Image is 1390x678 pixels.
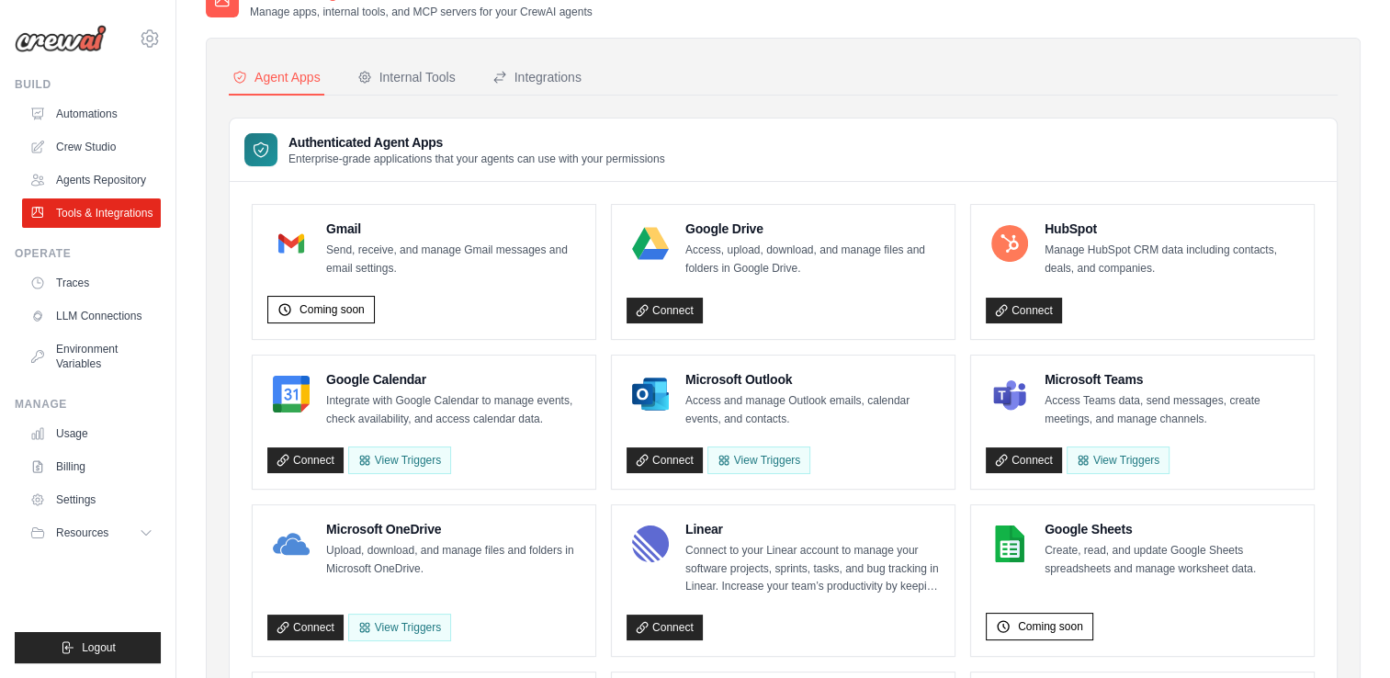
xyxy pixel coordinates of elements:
h4: Google Sheets [1045,520,1299,538]
button: Integrations [489,61,585,96]
: View Triggers [1067,446,1170,474]
img: Microsoft Outlook Logo [632,376,669,412]
a: Crew Studio [22,132,161,162]
a: Agents Repository [22,165,161,195]
a: Connect [627,298,703,323]
a: Connect [986,298,1062,323]
a: Connect [627,447,703,473]
h3: Authenticated Agent Apps [288,133,665,152]
h4: Microsoft OneDrive [326,520,581,538]
img: Google Drive Logo [632,225,669,262]
div: Manage [15,397,161,412]
h4: Microsoft Outlook [685,370,940,389]
img: Gmail Logo [273,225,310,262]
img: Google Sheets Logo [991,525,1028,562]
p: Enterprise-grade applications that your agents can use with your permissions [288,152,665,166]
a: Environment Variables [22,334,161,379]
a: Connect [986,447,1062,473]
a: Settings [22,485,161,514]
p: Access and manage Outlook emails, calendar events, and contacts. [685,392,940,428]
p: Send, receive, and manage Gmail messages and email settings. [326,242,581,277]
img: Linear Logo [632,525,669,562]
p: Manage apps, internal tools, and MCP servers for your CrewAI agents [250,5,593,19]
div: Agent Apps [232,68,321,86]
button: Resources [22,518,161,548]
p: Create, read, and update Google Sheets spreadsheets and manage worksheet data. [1045,542,1299,578]
button: Agent Apps [229,61,324,96]
p: Upload, download, and manage files and folders in Microsoft OneDrive. [326,542,581,578]
a: Connect [267,615,344,640]
button: Internal Tools [354,61,459,96]
a: LLM Connections [22,301,161,331]
h4: Linear [685,520,940,538]
a: Usage [22,419,161,448]
: View Triggers [707,446,810,474]
span: Resources [56,525,108,540]
a: Automations [22,99,161,129]
span: Coming soon [1018,619,1083,634]
img: Logo [15,25,107,52]
a: Connect [627,615,703,640]
div: Operate [15,246,161,261]
img: HubSpot Logo [991,225,1028,262]
div: Internal Tools [357,68,456,86]
span: Coming soon [299,302,365,317]
a: Tools & Integrations [22,198,161,228]
div: Build [15,77,161,92]
h4: Google Calendar [326,370,581,389]
p: Connect to your Linear account to manage your software projects, sprints, tasks, and bug tracking... [685,542,940,596]
img: Microsoft OneDrive Logo [273,525,310,562]
p: Manage HubSpot CRM data including contacts, deals, and companies. [1045,242,1299,277]
button: Logout [15,632,161,663]
h4: HubSpot [1045,220,1299,238]
h4: Microsoft Teams [1045,370,1299,389]
button: View Triggers [348,446,451,474]
div: Integrations [492,68,582,86]
span: Logout [82,640,116,655]
a: Traces [22,268,161,298]
h4: Google Drive [685,220,940,238]
p: Access, upload, download, and manage files and folders in Google Drive. [685,242,940,277]
h4: Gmail [326,220,581,238]
img: Google Calendar Logo [273,376,310,412]
a: Billing [22,452,161,481]
a: Connect [267,447,344,473]
: View Triggers [348,614,451,641]
img: Microsoft Teams Logo [991,376,1028,412]
p: Integrate with Google Calendar to manage events, check availability, and access calendar data. [326,392,581,428]
p: Access Teams data, send messages, create meetings, and manage channels. [1045,392,1299,428]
